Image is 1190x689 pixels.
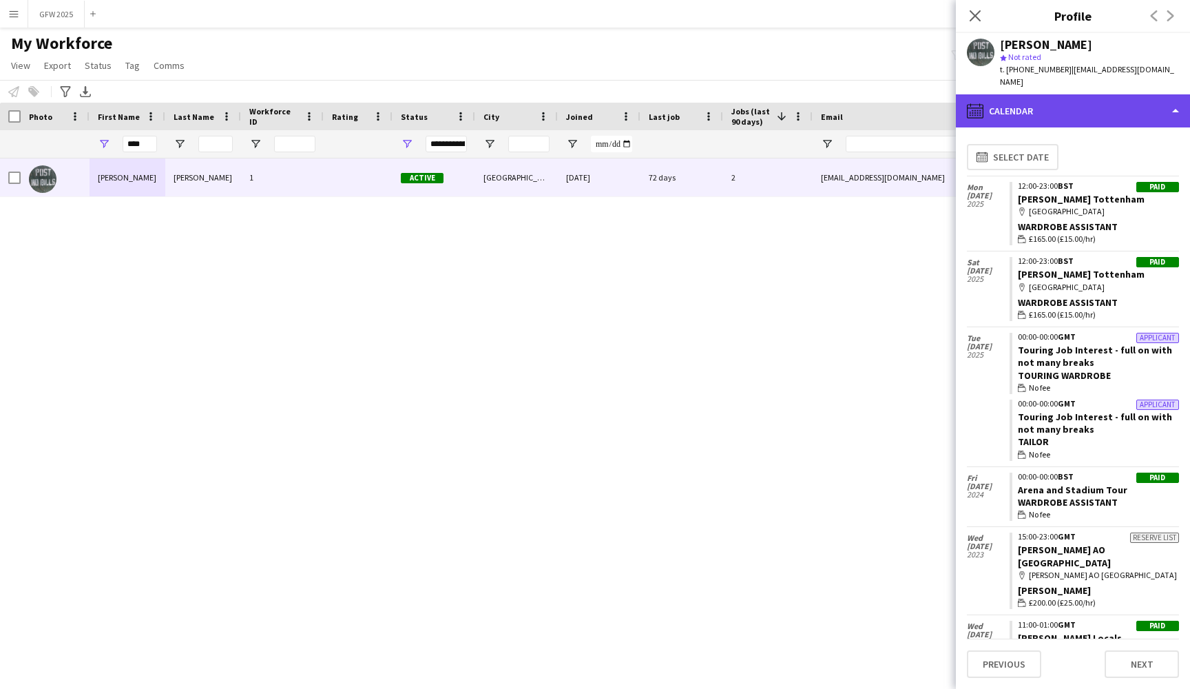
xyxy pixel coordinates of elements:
[1058,331,1076,342] span: GMT
[77,83,94,100] app-action-btn: Export XLSX
[483,138,496,150] button: Open Filter Menu
[1018,193,1145,205] a: [PERSON_NAME] Tottenham
[1018,435,1179,448] div: Tailor
[125,59,140,72] span: Tag
[1029,508,1050,521] span: No fee
[1018,584,1179,597] div: [PERSON_NAME]
[1018,569,1179,582] div: [PERSON_NAME] AO [GEOGRAPHIC_DATA]
[1018,411,1172,435] a: Touring Job Interest - full on with not many breaks
[967,534,1010,542] span: Wed
[1018,344,1172,369] a: Touring Job Interest - full on with not many breaks
[98,112,140,122] span: First Name
[649,112,680,122] span: Last job
[967,622,1010,630] span: Wed
[249,106,299,127] span: Workforce ID
[332,112,358,122] span: Rating
[1058,471,1074,482] span: BST
[508,136,550,152] input: City Filter Input
[1058,531,1076,542] span: GMT
[120,56,145,74] a: Tag
[165,158,241,196] div: [PERSON_NAME]
[821,138,833,150] button: Open Filter Menu
[1058,256,1074,266] span: BST
[967,491,1010,499] span: 2024
[1130,533,1179,543] div: Reserve list
[956,94,1190,127] div: Calendar
[90,158,165,196] div: [PERSON_NAME]
[591,136,632,152] input: Joined Filter Input
[967,200,1010,208] span: 2025
[174,138,186,150] button: Open Filter Menu
[1029,233,1096,245] span: £165.00 (£15.00/hr)
[401,112,428,122] span: Status
[1136,333,1179,343] div: Applicant
[29,112,52,122] span: Photo
[123,136,157,152] input: First Name Filter Input
[1136,182,1179,192] div: Paid
[1018,182,1179,190] div: 12:00-23:00
[401,173,443,183] span: Active
[198,136,233,152] input: Last Name Filter Input
[98,138,110,150] button: Open Filter Menu
[1018,632,1125,657] a: [PERSON_NAME] Locals [GEOGRAPHIC_DATA] O2
[1029,597,1096,609] span: £200.00 (£25.00/hr)
[1136,473,1179,483] div: Paid
[1018,268,1145,280] a: [PERSON_NAME] Tottenham
[1136,400,1179,410] div: Applicant
[967,334,1010,342] span: Tue
[967,342,1010,351] span: [DATE]
[1018,544,1111,568] a: [PERSON_NAME] AO [GEOGRAPHIC_DATA]
[28,1,85,28] button: GFW 2025
[967,144,1058,170] button: Select date
[813,158,1088,196] div: [EMAIL_ADDRESS][DOMAIN_NAME]
[1018,621,1179,629] div: 11:00-01:00
[57,83,74,100] app-action-btn: Advanced filters
[967,258,1010,267] span: Sat
[249,138,262,150] button: Open Filter Menu
[39,56,76,74] a: Export
[967,275,1010,283] span: 2025
[1029,309,1096,321] span: £165.00 (£15.00/hr)
[11,33,112,54] span: My Workforce
[967,351,1010,359] span: 2025
[1018,369,1179,382] div: Touring Wardrobe
[846,136,1080,152] input: Email Filter Input
[967,183,1010,192] span: Mon
[11,59,30,72] span: View
[1018,533,1179,541] div: 15:00-23:00
[1018,220,1179,233] div: Wardrobe Assistant
[241,158,324,196] div: 1
[967,650,1041,678] button: Previous
[967,542,1010,551] span: [DATE]
[85,59,112,72] span: Status
[6,56,36,74] a: View
[1136,621,1179,631] div: Paid
[558,158,640,196] div: [DATE]
[1000,64,1174,87] span: | [EMAIL_ADDRESS][DOMAIN_NAME]
[148,56,190,74] a: Comms
[967,267,1010,275] span: [DATE]
[274,136,315,152] input: Workforce ID Filter Input
[967,192,1010,200] span: [DATE]
[1029,382,1050,394] span: No fee
[1018,484,1127,496] a: Arena and Stadium Tour
[566,138,578,150] button: Open Filter Menu
[1058,619,1076,630] span: GMT
[967,482,1010,491] span: [DATE]
[967,551,1010,559] span: 2023
[723,158,813,196] div: 2
[1058,181,1074,191] span: BST
[1018,473,1179,481] div: 00:00-00:00
[967,474,1010,482] span: Fri
[1018,205,1179,218] div: [GEOGRAPHIC_DATA]
[44,59,71,72] span: Export
[956,7,1190,25] h3: Profile
[1018,257,1179,265] div: 12:00-23:00
[640,158,723,196] div: 72 days
[475,158,558,196] div: [GEOGRAPHIC_DATA]
[1105,650,1179,678] button: Next
[1058,398,1076,409] span: GMT
[29,165,56,193] img: Mike Bolton
[731,106,771,127] span: Jobs (last 90 days)
[79,56,117,74] a: Status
